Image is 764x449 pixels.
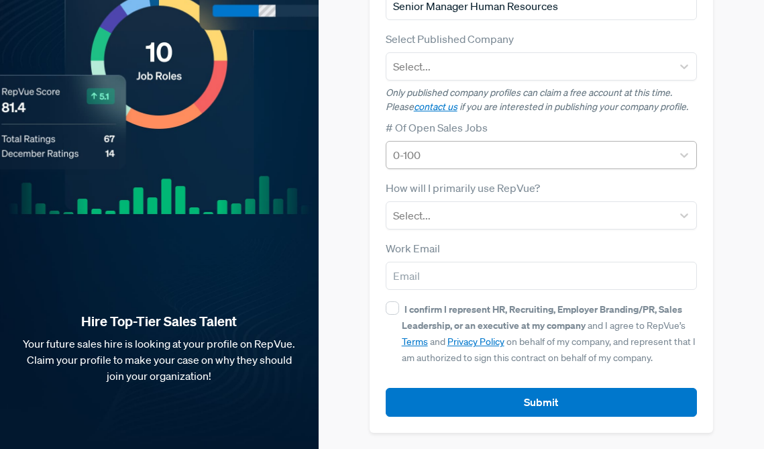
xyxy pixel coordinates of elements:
[386,240,440,256] label: Work Email
[386,388,697,417] button: Submit
[386,86,697,114] p: Only published company profiles can claim a free account at this time. Please if you are interest...
[386,119,488,136] label: # Of Open Sales Jobs
[402,303,682,332] strong: I confirm I represent HR, Recruiting, Employer Branding/PR, Sales Leadership, or an executive at ...
[21,313,297,330] strong: Hire Top-Tier Sales Talent
[414,101,457,113] a: contact us
[402,336,428,348] a: Terms
[386,262,697,290] input: Email
[386,180,540,196] label: How will I primarily use RepVue?
[447,336,504,348] a: Privacy Policy
[386,31,514,47] label: Select Published Company
[21,336,297,384] p: Your future sales hire is looking at your profile on RepVue. Claim your profile to make your case...
[402,303,696,364] span: and I agree to RepVue’s and on behalf of my company, and represent that I am authorized to sign t...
